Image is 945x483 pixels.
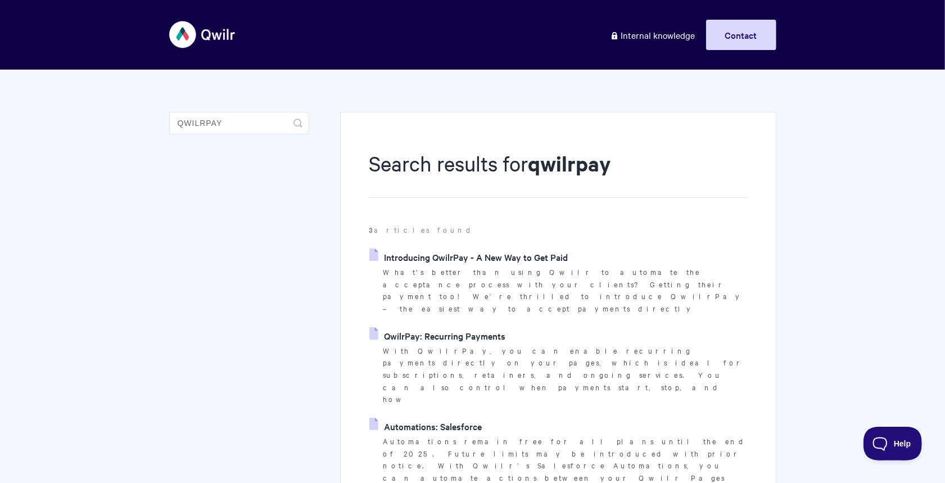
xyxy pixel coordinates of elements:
[528,150,611,177] strong: qwilrpay
[369,224,374,235] strong: 3
[706,20,776,50] a: Contact
[369,249,568,265] a: Introducing QwilrPay - A New Way to Get Paid
[369,224,747,236] p: articles found
[169,13,236,56] img: Qwilr Help Center
[169,112,309,134] input: Search
[369,149,747,198] h1: Search results for
[369,418,482,435] a: Automations: Salesforce
[602,20,704,50] a: Internal knowledge
[863,427,923,461] iframe: Toggle Customer Support
[383,345,747,406] p: With QwilrPay, you can enable recurring payments directly on your pages, which is ideal for subsc...
[383,266,747,315] p: What's better than using Qwilr to automate the acceptance process with your clients? Getting thei...
[369,327,505,344] a: QwilrPay: Recurring Payments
